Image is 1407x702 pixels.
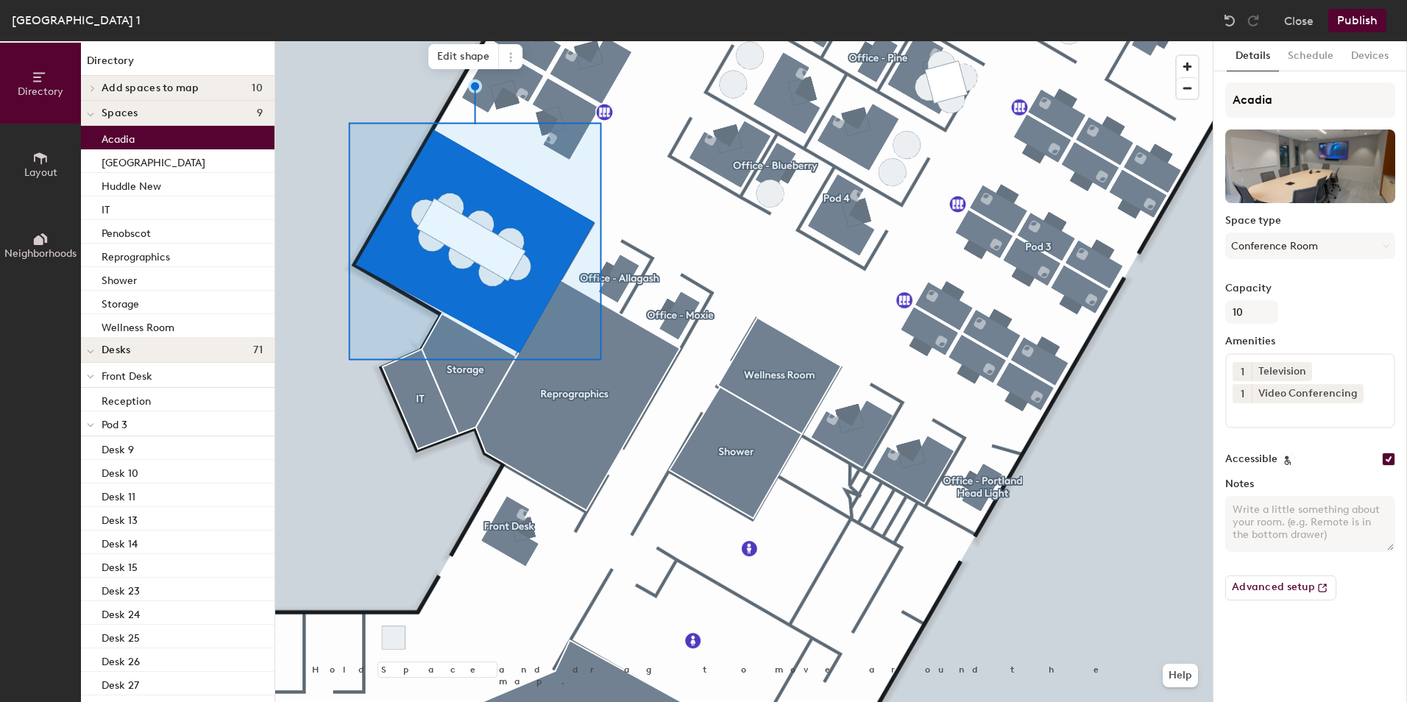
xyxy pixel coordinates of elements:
span: 9 [257,107,263,119]
button: Close [1284,9,1314,32]
span: Desks [102,344,130,356]
label: Amenities [1225,336,1395,347]
button: 1 [1233,384,1252,403]
span: Layout [24,166,57,179]
p: Desk 24 [102,604,140,621]
button: 1 [1233,362,1252,381]
p: Reprographics [102,247,170,263]
span: Spaces [102,107,138,119]
h1: Directory [81,53,274,76]
button: Schedule [1279,41,1342,71]
p: Desk 26 [102,651,140,668]
label: Notes [1225,478,1395,490]
button: Publish [1328,9,1386,32]
p: [GEOGRAPHIC_DATA] [102,152,205,169]
p: Desk 13 [102,510,138,527]
p: Desk 14 [102,533,138,550]
button: Details [1227,41,1279,71]
img: The space named Acadia [1225,130,1395,203]
img: Undo [1222,13,1237,28]
p: Desk 25 [102,628,140,645]
div: Television [1252,362,1312,381]
div: [GEOGRAPHIC_DATA] 1 [12,11,141,29]
p: Desk 11 [102,486,135,503]
span: 10 [252,82,263,94]
span: 71 [253,344,263,356]
label: Accessible [1225,453,1277,465]
span: Add spaces to map [102,82,199,94]
span: 1 [1241,364,1244,380]
p: Desk 23 [102,581,140,598]
span: Pod 3 [102,419,127,431]
p: Storage [102,294,139,311]
p: Desk 10 [102,463,138,480]
p: Huddle New [102,176,161,193]
p: IT [102,199,110,216]
span: Front Desk [102,370,152,383]
p: Desk 9 [102,439,134,456]
span: Edit shape [428,44,499,69]
span: Directory [18,85,63,98]
button: Devices [1342,41,1397,71]
div: Video Conferencing [1252,384,1364,403]
label: Space type [1225,215,1395,227]
p: Desk 15 [102,557,138,574]
button: Help [1163,664,1198,687]
button: Conference Room [1225,233,1395,259]
span: 1 [1241,386,1244,402]
p: Acadia [102,129,135,146]
p: Desk 27 [102,675,139,692]
p: Reception [102,391,151,408]
p: Shower [102,270,137,287]
button: Advanced setup [1225,575,1336,600]
img: Redo [1246,13,1261,28]
label: Capacity [1225,283,1395,294]
p: Penobscot [102,223,151,240]
span: Neighborhoods [4,247,77,260]
p: Wellness Room [102,317,174,334]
